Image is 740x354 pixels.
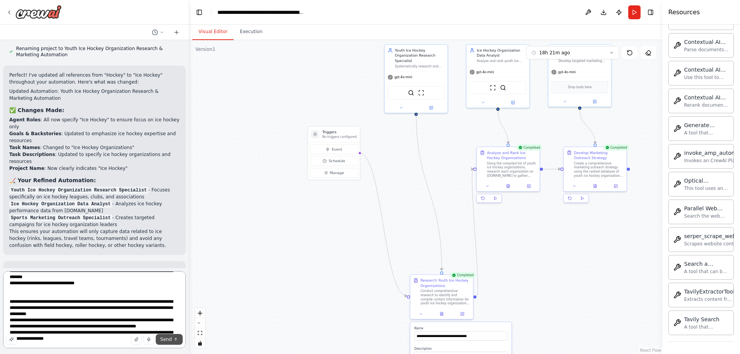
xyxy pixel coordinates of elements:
div: Contextual AI Query Tool [684,66,729,74]
img: Tavilyextractortool [673,291,681,299]
button: Open in side panel [498,99,527,106]
div: Completed [450,272,476,279]
code: Sports Marketing Outreach Specialist [9,215,112,221]
span: gpt-4o-mini [558,70,576,74]
img: Generatecrewaiautomationtool [673,125,681,133]
li: : All now specify "Ice Hockey" to ensure focus on ice hockey only [9,116,180,130]
span: Renaming project to Youth Ice Hockey Organization Research & Marketing Automation [16,45,180,58]
img: Contextualaiquerytool [673,69,681,77]
p: This ensures your automation will only capture data related to ice hockey (rinks, leagues, travel... [9,228,180,249]
li: : Updated to specify ice hockey organizations and resources [9,151,180,165]
g: Edge from 36d9de11-7b77-4fea-a324-00dcd61dd32e to be9623a4-0a88-454c-9ec5-83cea499879b [468,166,482,298]
button: Manage [310,168,358,178]
button: Open in side panel [417,104,446,111]
div: Develop targeted marketing outreach strategies and campaigns for youth ice hockey organizations b... [558,59,608,63]
button: Upload files [131,334,142,345]
button: Open in side panel [607,183,625,189]
div: Generate CrewAI Automation [684,121,729,129]
nav: breadcrumb [217,8,304,16]
img: Ocrtool [673,180,681,188]
img: Tavilysearchtool [673,319,681,327]
button: Schedule [310,156,358,166]
span: Event [332,147,342,152]
button: Send [156,334,183,345]
div: Contextual AI Document Parser [684,38,729,46]
button: Hide left sidebar [194,7,205,18]
img: ScrapeWebsiteTool [418,90,424,96]
div: Parse documents using Contextual AI's advanced document parser [684,47,729,53]
img: Contextualaiparsetool [673,42,681,49]
div: CompletedAnalyze and Rank Ice Hockey OrganizationsUsing the compiled list of youth ice hockey org... [476,146,540,205]
span: gpt-4o-mini [476,70,494,74]
img: Singlestoresearchtool [673,263,681,271]
label: Description [414,347,507,351]
div: Research Youth Ice Hockey Organizations [420,278,470,288]
button: View output [431,311,452,317]
g: Edge from be9623a4-0a88-454c-9ec5-83cea499879b to 300f99fd-1618-43ec-8d90-dfb405ee7966 [543,166,560,171]
div: CompletedResearch Youth Ice Hockey OrganizationsConduct comprehensive research to identify and co... [410,274,474,319]
div: Tavily Search [684,315,729,323]
div: Youth Ice Hockey Organization Research Specialist [395,48,445,63]
div: Parallel Web Search Tool [684,205,729,212]
img: Parallelsearchtool [673,208,681,216]
h4: Resources [668,8,700,17]
strong: Goals & Backstories [9,131,61,136]
div: CompletedDevelop Marketing Outreach StrategyCreate a comprehensive marketing outreach strategy us... [563,146,627,205]
button: Execution [234,24,269,40]
li: : Now clearly indicates "Ice Hockey" [9,165,180,172]
strong: Agent Roles [9,117,40,122]
div: Search a database's table(s) content [684,260,729,268]
h3: Triggers [322,130,357,135]
div: A tool that leverages CrewAI Studio's capabilities to automatically generate complete CrewAI auto... [684,130,729,136]
code: Youth Ice Hockey Organization Research Specialist [9,187,148,194]
div: Version 1 [195,46,215,52]
div: TriggersNo triggers configuredEventScheduleManage [308,126,360,180]
div: Extracts content from one or more web pages using the Tavily API. Returns structured data. [684,296,735,302]
button: toggle interactivity [195,338,205,348]
button: Click to speak your automation idea [143,334,154,345]
h2: Updated Automation: Youth Ice Hockey Organization Research & Marketing Automation [9,88,180,102]
div: Using the compiled list of youth ice hockey organizations, research each organization on [DOMAIN_... [487,161,536,178]
button: View output [584,183,606,189]
div: Ice Hockey Organization Data Analyst [477,48,526,58]
li: : Changed to "Ice Hockey Organizations" [9,144,180,151]
button: zoom out [195,318,205,328]
div: Rerank documents using Contextual AI's instruction-following reranker [684,102,729,108]
h3: ✅ Changes Made: [9,106,180,114]
label: Name [414,326,507,331]
div: React Flow controls [195,308,205,348]
span: 18h 21m ago [539,50,570,56]
button: Open in side panel [454,311,471,317]
g: Edge from 37d1b598-883d-4bbd-b718-5e3998adb8bd to 300f99fd-1618-43ec-8d90-dfb405ee7966 [577,110,598,144]
img: Logo [15,5,62,19]
strong: Task Names [9,145,40,150]
span: Send [160,336,172,342]
img: SerplyWebSearchTool [408,90,414,96]
h3: 🏒 Your Refined Automation: [9,176,180,184]
g: Edge from aa66be95-b0da-4118-b9e4-c18b3ad5b052 to be9623a4-0a88-454c-9ec5-83cea499879b [495,111,511,144]
button: zoom in [195,308,205,318]
img: SerplyWebSearchTool [500,85,506,91]
div: Sports Marketing Outreach SpecialistDevelop targeted marketing outreach strategies and campaigns ... [548,44,612,107]
li: - Creates targeted campaigns for ice hockey organization leaders [9,214,180,228]
img: Contextualaireranktool [673,97,681,105]
img: ScrapeWebsiteTool [490,85,496,91]
button: Visual Editor [192,24,234,40]
div: Develop Marketing Outreach Strategy [574,150,624,161]
button: View output [497,183,519,189]
span: Drop tools here [568,85,592,90]
button: Open in side panel [580,99,609,105]
p: Perfect! I've updated all references from "Hockey" to "Ice Hockey" throughout your automation. He... [9,72,180,86]
div: Ice Hockey Organization Data AnalystAnalyze and rank youth ice hockey organizations using data fr... [466,44,530,108]
div: Youth Ice Hockey Organization Research SpecialistSystematically research and compile comprehensiv... [384,44,448,113]
a: React Flow attribution [640,348,661,352]
div: A tool that can be used to semantic search a query from a database. [684,268,729,275]
div: Completed [603,144,629,151]
img: Serperscrapewebsitetool [673,236,681,243]
li: - Analyzes ice hockey performance data from [DOMAIN_NAME] [9,200,180,214]
div: Analyze and Rank Ice Hockey Organizations [487,150,536,161]
div: TavilyExtractorTool [684,288,735,295]
li: - Focuses specifically on ice hockey leagues, clubs, and associations [9,186,180,200]
p: No triggers configured [322,135,357,139]
div: Conduct comprehensive research to identify and compile contact information for youth ice hockey o... [420,289,470,305]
